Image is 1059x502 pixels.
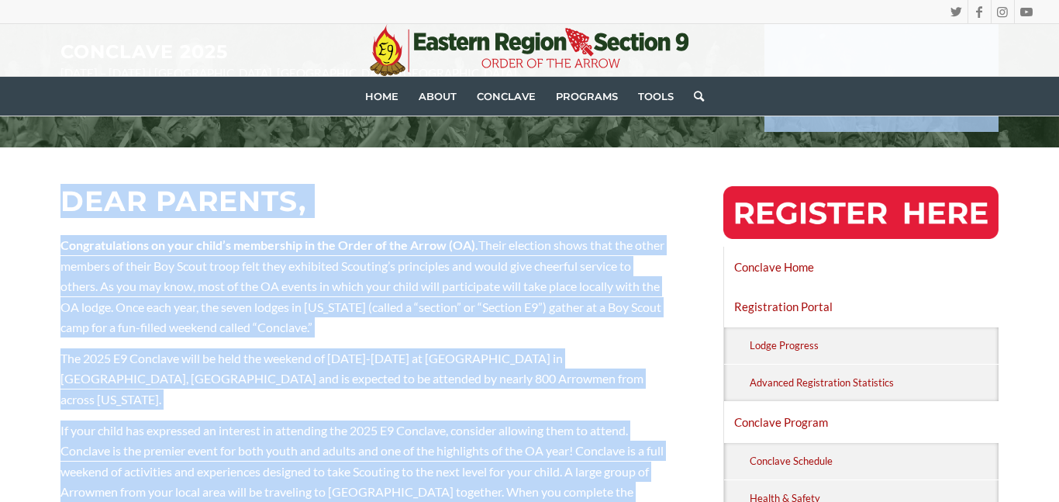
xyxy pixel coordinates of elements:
a: Conclave Schedule [747,443,999,479]
a: Registration Portal [724,287,999,326]
a: Home [355,77,409,116]
a: Conclave [467,77,546,116]
span: Home [365,90,398,102]
p: Their election shows that the other members of their Boy Scout troop felt they exhibited Scouting... [60,235,667,338]
span: Conclave [477,90,536,102]
a: Programs [546,77,628,116]
p: The 2025 E9 Conclave will be held the weekend of [DATE]-[DATE] at [GEOGRAPHIC_DATA] in [GEOGRAPHI... [60,348,667,410]
h2: Dear Parents, [60,186,667,217]
span: Programs [556,90,618,102]
a: Search [684,77,704,116]
a: Tools [628,77,684,116]
a: Lodge Progress [747,327,999,364]
strong: Congratulations on your child’s membership in the Order of the Arrow (OA). [60,237,478,252]
a: Advanced Registration Statistics [747,365,999,401]
span: Tools [638,90,674,102]
a: About [409,77,467,116]
img: RegisterHereButton [723,186,999,239]
span: About [419,90,457,102]
a: Conclave Program [724,403,999,441]
a: Conclave Home [724,248,999,286]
